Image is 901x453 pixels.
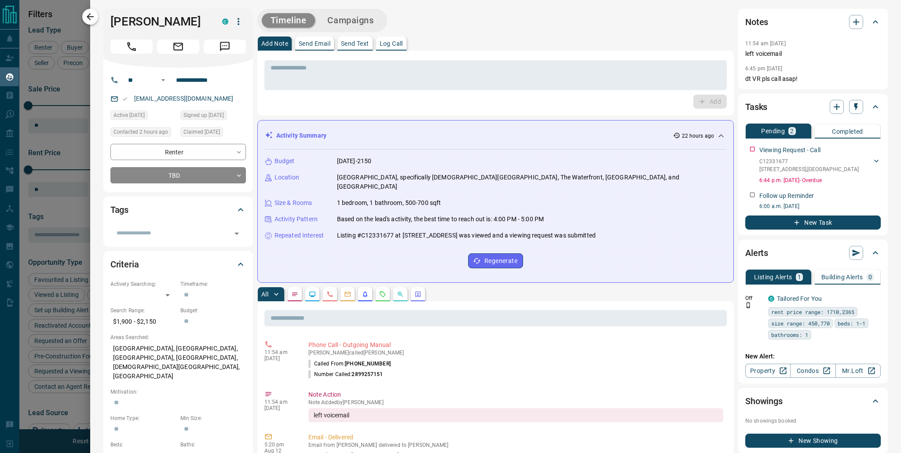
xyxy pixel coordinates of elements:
p: Timeframe: [180,280,246,288]
p: 6:00 a.m. [DATE] [759,202,881,210]
p: Off [745,294,763,302]
p: 11:54 am [DATE] [745,40,786,47]
p: Building Alerts [821,274,863,280]
p: Actively Searching: [110,280,176,288]
p: 11:54 am [264,399,295,405]
div: Criteria [110,254,246,275]
p: left voicemail [745,49,881,58]
button: New Task [745,216,881,230]
button: Open [158,75,168,85]
button: Timeline [262,13,315,28]
div: Notes [745,11,881,33]
p: Number Called: [308,370,383,378]
p: Min Size: [180,414,246,422]
p: [PERSON_NAME] called [PERSON_NAME] [308,350,723,356]
div: Showings [745,391,881,412]
a: Mr.Loft [835,364,881,378]
span: 2899257151 [352,371,383,377]
h2: Criteria [110,257,139,271]
button: Open [231,227,243,240]
span: Message [204,40,246,54]
p: Home Type: [110,414,176,422]
div: Mon Aug 11 2025 [180,127,246,139]
p: Add Note [261,40,288,47]
svg: Listing Alerts [362,291,369,298]
h2: Alerts [745,246,768,260]
p: Follow up Reminder [759,191,814,201]
svg: Email Valid [122,96,128,102]
span: size range: 450,770 [771,319,830,328]
svg: Push Notification Only [745,302,751,308]
svg: Calls [326,291,333,298]
span: Signed up [DATE] [183,111,224,120]
p: 11:54 am [264,349,295,355]
a: Property [745,364,791,378]
p: Completed [832,128,863,135]
div: left voicemail [308,408,723,422]
button: Campaigns [319,13,382,28]
div: condos.ca [768,296,774,302]
div: Wed Aug 13 2025 [110,127,176,139]
svg: Agent Actions [414,291,421,298]
div: condos.ca [222,18,228,25]
p: New Alert: [745,352,881,361]
h2: Tasks [745,100,767,114]
p: Search Range: [110,307,176,314]
p: Note Action [308,390,723,399]
svg: Emails [344,291,351,298]
p: 22 hours ago [682,132,714,140]
p: 6:45 pm [DATE] [745,66,783,72]
p: Baths: [180,441,246,449]
p: dt VR pls call asap! [745,74,881,84]
button: Regenerate [468,253,523,268]
span: Email [157,40,199,54]
span: Active [DATE] [114,111,145,120]
p: 1 [798,274,801,280]
span: beds: 1-1 [838,319,865,328]
p: Listing #C12331677 at [STREET_ADDRESS] was viewed and a viewing request was submitted [337,231,596,240]
button: New Showing [745,434,881,448]
span: Claimed [DATE] [183,128,220,136]
p: [GEOGRAPHIC_DATA], specifically [DEMOGRAPHIC_DATA][GEOGRAPHIC_DATA], The Waterfront, [GEOGRAPHIC_... [337,173,726,191]
div: Alerts [745,242,881,263]
a: Condos [790,364,835,378]
p: No showings booked [745,417,881,425]
p: Areas Searched: [110,333,246,341]
p: 6:44 p.m. [DATE] - Overdue [759,176,881,184]
p: Beds: [110,441,176,449]
p: Size & Rooms [275,198,312,208]
svg: Notes [291,291,298,298]
svg: Requests [379,291,386,298]
p: Send Text [341,40,369,47]
span: rent price range: 1710,2365 [771,307,854,316]
p: 5:20 pm [264,442,295,448]
h1: [PERSON_NAME] [110,15,209,29]
p: Email - Delivered [308,433,723,442]
p: Pending [761,128,785,134]
p: Send Email [299,40,330,47]
div: Mon Aug 11 2025 [180,110,246,123]
p: [STREET_ADDRESS] , [GEOGRAPHIC_DATA] [759,165,859,173]
h2: Tags [110,203,128,217]
div: C12331677[STREET_ADDRESS],[GEOGRAPHIC_DATA] [759,156,881,175]
p: Phone Call - Outgoing Manual [308,340,723,350]
svg: Lead Browsing Activity [309,291,316,298]
p: Budget [275,157,295,166]
p: Repeated Interest [275,231,324,240]
div: TBD [110,167,246,183]
p: 0 [868,274,872,280]
div: Tue Aug 12 2025 [110,110,176,123]
p: Called From: [308,360,391,368]
p: Activity Summary [276,131,326,140]
h2: Showings [745,394,783,408]
p: Viewing Request - Call [759,146,820,155]
p: Note Added by [PERSON_NAME] [308,399,723,406]
p: 2 [790,128,794,134]
a: [EMAIL_ADDRESS][DOMAIN_NAME] [134,95,234,102]
p: C12331677 [759,157,859,165]
p: Budget: [180,307,246,314]
span: Call [110,40,153,54]
div: Renter [110,144,246,160]
p: [GEOGRAPHIC_DATA], [GEOGRAPHIC_DATA], [GEOGRAPHIC_DATA], [GEOGRAPHIC_DATA], [DEMOGRAPHIC_DATA][GE... [110,341,246,384]
p: [DATE] [264,355,295,362]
